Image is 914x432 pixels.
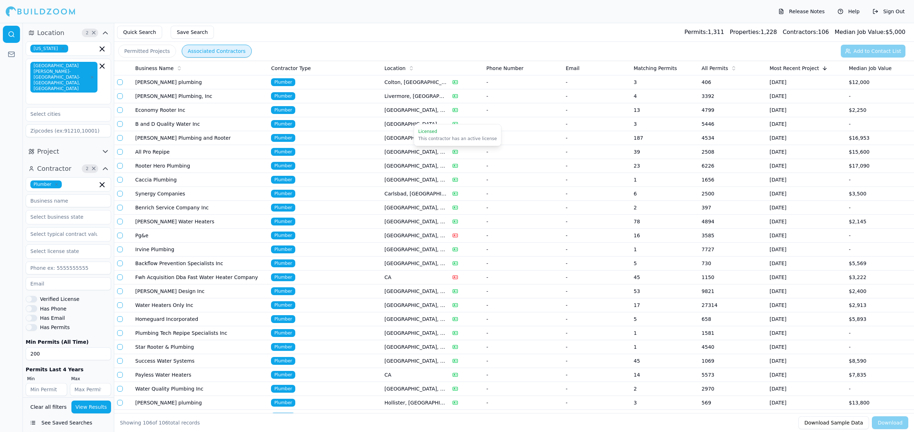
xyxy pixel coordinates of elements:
div: 1,311 [684,28,724,36]
td: Livermore, [GEOGRAPHIC_DATA] [382,89,450,103]
td: 4534 [699,131,767,145]
td: 13 [631,103,699,117]
td: - [846,229,914,243]
span: Median Job Value: [835,29,885,35]
button: Download Sample Data [798,416,869,429]
span: Plumber [271,134,295,142]
td: [DATE] [767,270,846,284]
td: 9821 [699,284,767,298]
td: 2508 [699,145,767,159]
td: [GEOGRAPHIC_DATA], [GEOGRAPHIC_DATA] [382,131,450,145]
td: - [846,243,914,257]
span: Plumber [271,273,295,281]
td: [DATE] [767,410,846,424]
td: 53 [631,284,699,298]
span: Plumber [271,120,295,128]
button: Associated Contractors [182,45,252,58]
button: Quick Search [117,26,162,39]
td: 6 [631,187,699,201]
td: [PERSON_NAME] plumbing [132,396,268,410]
td: Pg&e [132,229,268,243]
td: - [483,382,563,396]
td: All Pro Repipe [132,145,268,159]
td: - [483,89,563,103]
td: Irvine Plumbing [132,243,268,257]
td: [GEOGRAPHIC_DATA], [GEOGRAPHIC_DATA] [382,159,450,173]
td: [DATE] [767,145,846,159]
span: Contractors: [783,29,818,35]
span: Clear Location filters [91,31,96,35]
td: - [563,368,631,382]
td: [DATE] [767,257,846,270]
span: Location [385,65,406,72]
td: Economy Rooter Inc [132,103,268,117]
button: Project [26,146,111,157]
td: B and D Quality Water Inc [132,117,268,131]
button: Save Search [171,26,214,39]
span: Location [37,28,64,38]
td: - [483,173,563,187]
td: [DATE] [767,201,846,215]
td: [DATE] [767,368,846,382]
div: 1,228 [730,28,777,36]
td: - [563,298,631,312]
span: Plumber [271,385,295,393]
td: - [563,340,631,354]
td: - [846,340,914,354]
td: [GEOGRAPHIC_DATA], [GEOGRAPHIC_DATA] [382,215,450,229]
td: [DATE] [767,131,846,145]
td: Payless Water Heaters [132,368,268,382]
td: 3392 [699,89,767,103]
td: 7727 [699,243,767,257]
td: 3585 [699,229,767,243]
span: Matching Permits [634,65,677,72]
td: 4799 [699,103,767,117]
td: [DATE] [767,298,846,312]
td: 3 [631,75,699,89]
td: - [483,117,563,131]
td: - [563,201,631,215]
span: Plumber [271,204,295,212]
td: [GEOGRAPHIC_DATA], [GEOGRAPHIC_DATA] [382,326,450,340]
td: $5,893 [846,312,914,326]
span: [US_STATE] [30,45,68,53]
td: - [563,117,631,131]
td: 1 [631,243,699,257]
td: - [563,257,631,270]
span: Plumber [271,315,295,323]
input: Select business state [26,210,102,223]
td: - [483,159,563,173]
span: Plumber [271,399,295,407]
td: - [563,229,631,243]
input: Select typical contract value [26,228,102,240]
td: 14 [631,368,699,382]
span: Plumber [271,301,295,309]
button: Contractor2Clear Contractor filters [26,163,111,174]
td: 2 [631,382,699,396]
td: - [563,145,631,159]
td: [GEOGRAPHIC_DATA], [GEOGRAPHIC_DATA] [382,354,450,368]
td: - [483,229,563,243]
td: 1581 [699,326,767,340]
td: 658 [699,312,767,326]
button: Location2Clear Location filters [26,27,111,39]
td: Success Water Systems [132,354,268,368]
input: Phone ex: 5555555555 [26,262,111,274]
input: Select cities [26,108,102,120]
td: [GEOGRAPHIC_DATA], [GEOGRAPHIC_DATA] [382,145,450,159]
td: 406 [699,75,767,89]
td: $3,500 [846,410,914,424]
td: - [483,354,563,368]
label: Has Email [40,316,65,321]
td: $13,800 [846,396,914,410]
td: [PERSON_NAME] Design Inc [132,284,268,298]
td: - [483,312,563,326]
label: Min Permits (All Time) [26,339,111,344]
span: Business Name [135,65,174,72]
td: [DATE] [767,173,846,187]
td: 17 [631,298,699,312]
td: 3 [631,410,699,424]
span: Plumber [271,245,295,253]
td: [DATE] [767,75,846,89]
td: Synergy Companies [132,187,268,201]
